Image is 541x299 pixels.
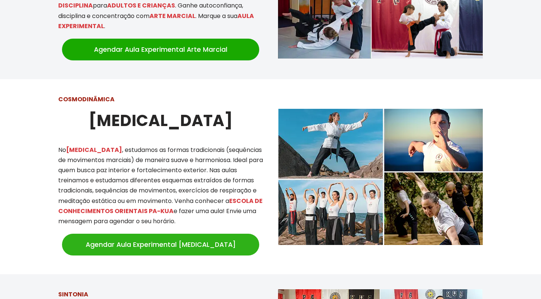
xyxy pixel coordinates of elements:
strong: [MEDICAL_DATA] [89,110,233,132]
mark: ARTE MARCIAL [150,12,195,20]
mark: ADULTOS E CRIANÇAS [107,1,175,10]
mark: AULA EXPERIMENTAL [58,12,254,30]
a: Agendar Aula Experimental Arte Marcial [62,39,259,60]
strong: SINTONIA [58,290,88,299]
strong: COSMODINÃMICA [58,95,115,104]
a: Agendar Aula Experimental [MEDICAL_DATA] [62,234,259,255]
mark: ESCOLA DE CONHECIMENTOS ORIENTAIS PA-KUA [58,197,263,215]
mark: [MEDICAL_DATA] [66,146,122,154]
p: No , estudamos as formas tradicionais (sequências de movimentos marciais) de maneira suave e harm... [58,145,263,227]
